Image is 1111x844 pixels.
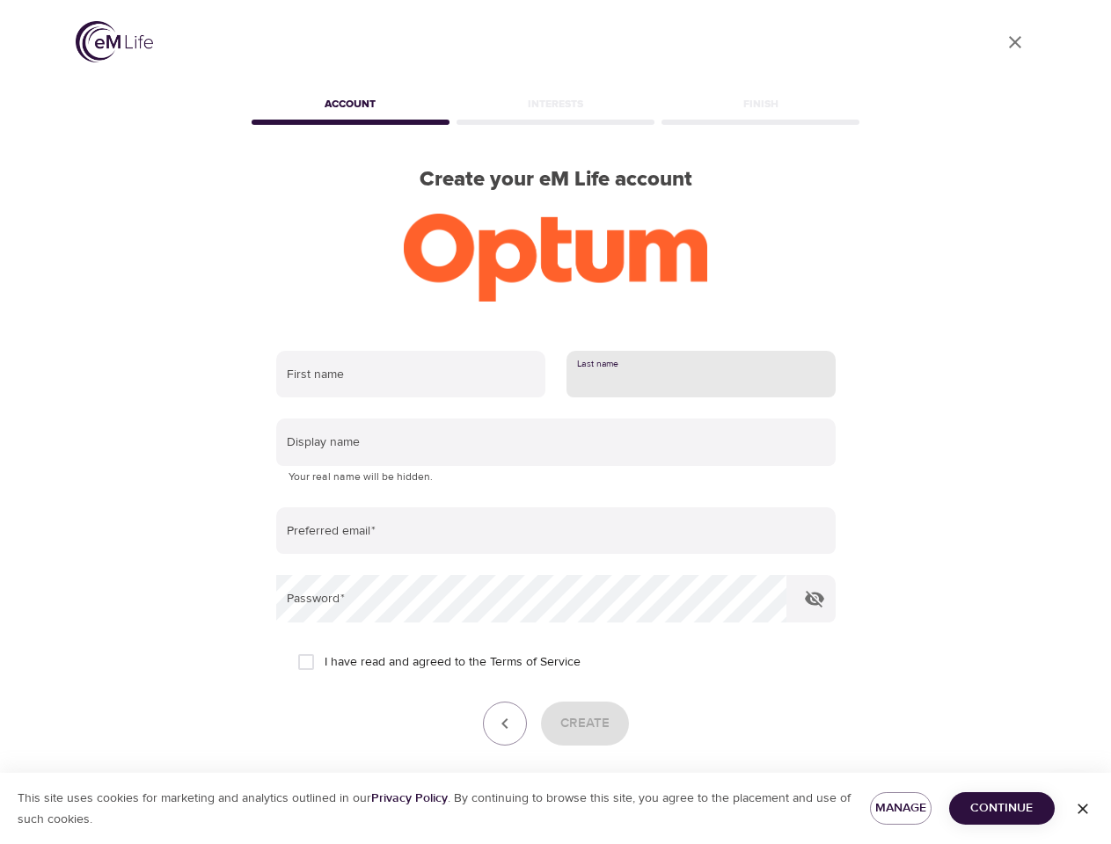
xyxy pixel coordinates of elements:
a: Terms of Service [490,653,581,672]
span: I have read and agreed to the [325,653,581,672]
a: close [994,21,1036,63]
img: Optum-logo-ora-RGB.png [404,214,707,302]
a: Privacy Policy [371,790,448,806]
span: Manage [884,797,917,819]
button: Manage [870,792,932,825]
button: Continue [949,792,1055,825]
img: logo [76,21,153,62]
h2: Create your eM Life account [248,167,864,193]
p: Your real name will be hidden. [289,469,823,486]
span: Continue [963,797,1041,819]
